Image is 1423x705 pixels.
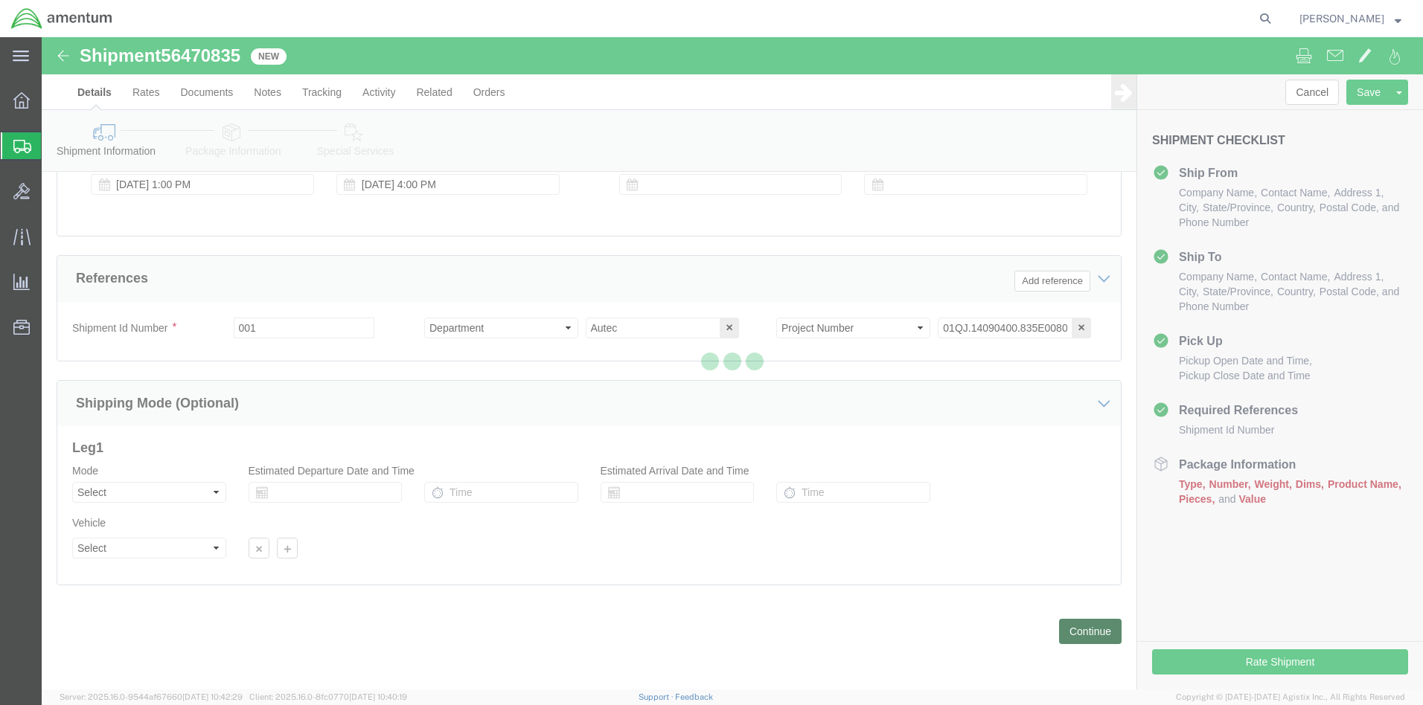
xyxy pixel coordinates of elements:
img: logo [10,7,113,30]
span: Client: 2025.16.0-8fc0770 [249,692,407,701]
button: [PERSON_NAME] [1299,10,1402,28]
a: Support [639,692,676,701]
span: Copyright © [DATE]-[DATE] Agistix Inc., All Rights Reserved [1176,691,1405,704]
span: [DATE] 10:40:19 [349,692,407,701]
span: Server: 2025.16.0-9544af67660 [60,692,243,701]
a: Feedback [675,692,713,701]
span: [DATE] 10:42:29 [182,692,243,701]
span: Trent Bruner [1299,10,1384,27]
